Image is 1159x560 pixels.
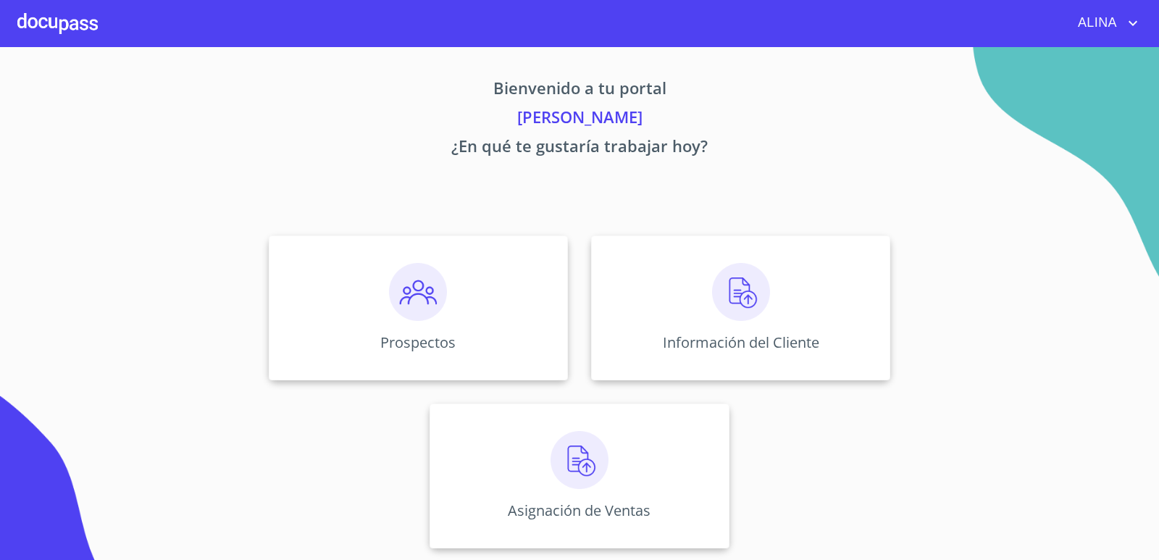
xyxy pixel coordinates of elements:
[1067,12,1142,35] button: account of current user
[712,263,770,321] img: carga.png
[133,105,1026,134] p: [PERSON_NAME]
[133,134,1026,163] p: ¿En qué te gustaría trabajar hoy?
[663,333,819,352] p: Información del Cliente
[133,76,1026,105] p: Bienvenido a tu portal
[1067,12,1124,35] span: ALINA
[389,263,447,321] img: prospectos.png
[380,333,456,352] p: Prospectos
[508,501,650,520] p: Asignación de Ventas
[551,431,608,489] img: carga.png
